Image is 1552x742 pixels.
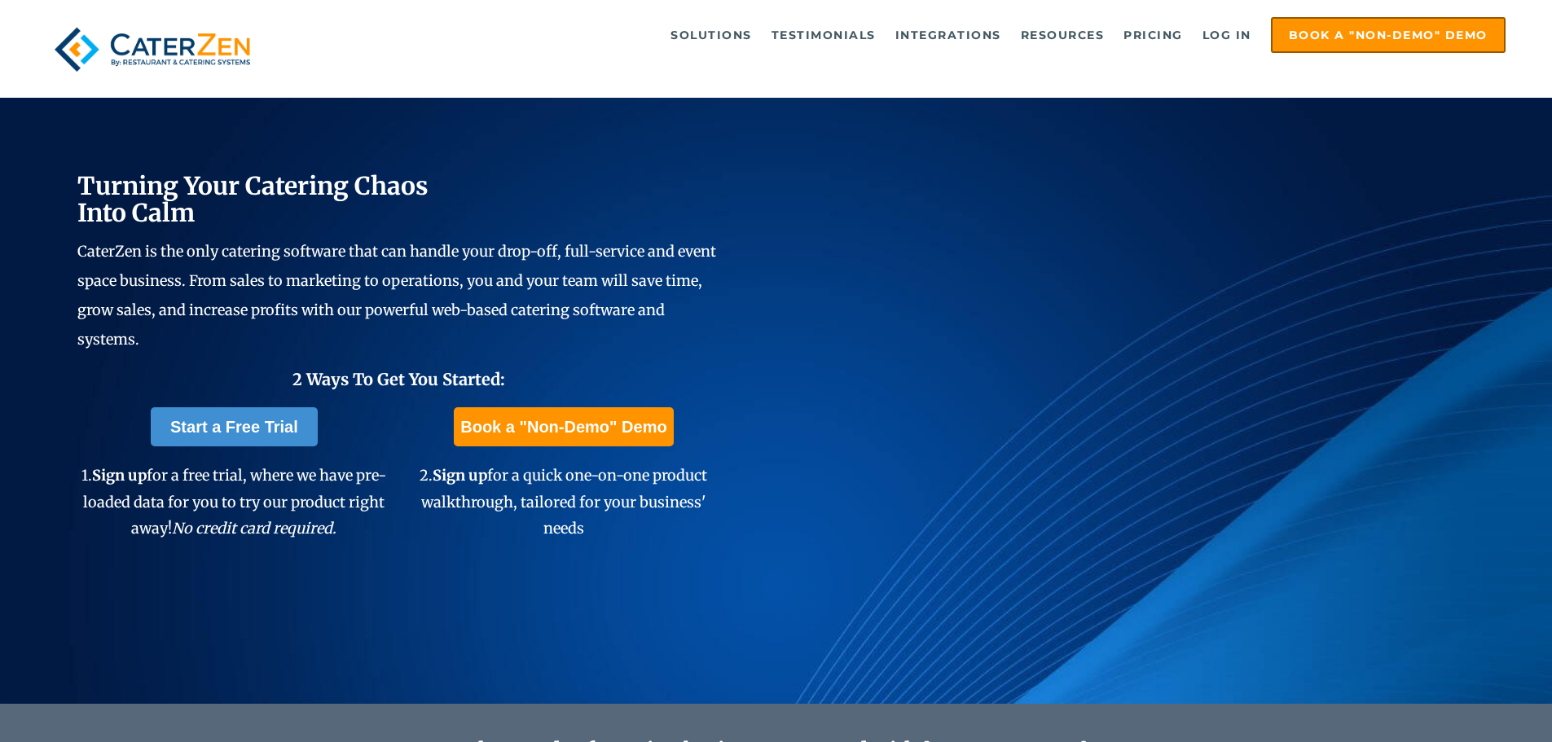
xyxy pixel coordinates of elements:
a: Resources [1013,19,1113,51]
a: Log in [1194,19,1260,51]
a: Pricing [1115,19,1191,51]
a: Book a "Non-Demo" Demo [1271,17,1506,53]
a: Solutions [662,19,760,51]
a: Testimonials [763,19,884,51]
span: Sign up [433,466,487,485]
span: Sign up [92,466,147,485]
span: 2. for a quick one-on-one product walkthrough, tailored for your business' needs [420,466,707,538]
img: caterzen [46,17,258,81]
a: Book a "Non-Demo" Demo [454,407,673,446]
span: Turning Your Catering Chaos Into Calm [77,170,429,228]
div: Navigation Menu [296,17,1506,53]
iframe: Help widget launcher [1407,678,1534,724]
span: 2 Ways To Get You Started: [292,369,505,389]
a: Integrations [887,19,1009,51]
span: CaterZen is the only catering software that can handle your drop-off, full-service and event spac... [77,242,716,349]
em: No credit card required. [172,519,336,538]
a: Start a Free Trial [151,407,318,446]
span: 1. for a free trial, where we have pre-loaded data for you to try our product right away! [81,466,386,538]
